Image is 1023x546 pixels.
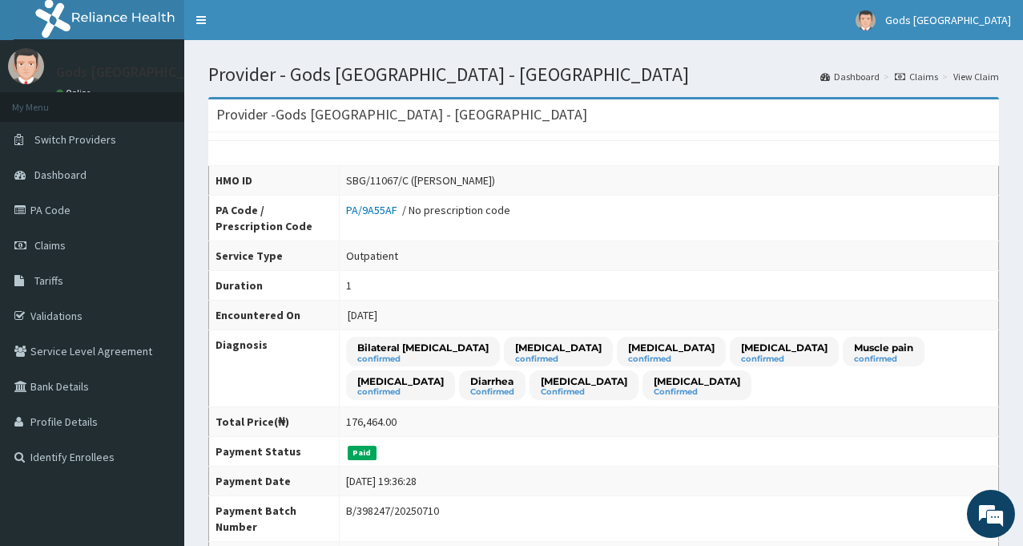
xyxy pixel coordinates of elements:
[856,10,876,30] img: User Image
[854,341,913,354] p: Muscle pain
[346,414,397,430] div: 176,464.00
[357,355,489,363] small: confirmed
[346,473,417,489] div: [DATE] 19:36:28
[8,48,44,84] img: User Image
[346,503,439,519] div: B/398247/20250710
[357,388,444,396] small: confirmed
[346,203,402,217] a: PA/9A55AF
[346,248,398,264] div: Outpatient
[346,172,495,188] div: SBG/11067/C ([PERSON_NAME])
[741,355,828,363] small: confirmed
[34,238,66,253] span: Claims
[654,374,740,388] p: [MEDICAL_DATA]
[209,467,340,496] th: Payment Date
[34,273,63,288] span: Tariffs
[470,388,514,396] small: Confirmed
[628,341,715,354] p: [MEDICAL_DATA]
[346,277,352,293] div: 1
[209,330,340,407] th: Diagnosis
[209,166,340,196] th: HMO ID
[208,64,999,85] h1: Provider - Gods [GEOGRAPHIC_DATA] - [GEOGRAPHIC_DATA]
[34,132,116,147] span: Switch Providers
[515,341,602,354] p: [MEDICAL_DATA]
[628,355,715,363] small: confirmed
[56,87,95,99] a: Online
[470,374,514,388] p: Diarrhea
[216,107,587,122] h3: Provider - Gods [GEOGRAPHIC_DATA] - [GEOGRAPHIC_DATA]
[654,388,740,396] small: Confirmed
[895,70,938,83] a: Claims
[209,437,340,467] th: Payment Status
[209,271,340,301] th: Duration
[357,374,444,388] p: [MEDICAL_DATA]
[885,13,1011,27] span: Gods [GEOGRAPHIC_DATA]
[348,446,377,460] span: Paid
[741,341,828,354] p: [MEDICAL_DATA]
[953,70,999,83] a: View Claim
[854,355,913,363] small: confirmed
[209,301,340,330] th: Encountered On
[209,241,340,271] th: Service Type
[541,388,627,396] small: Confirmed
[820,70,880,83] a: Dashboard
[209,407,340,437] th: Total Price(₦)
[34,168,87,182] span: Dashboard
[348,308,377,322] span: [DATE]
[357,341,489,354] p: Bilateral [MEDICAL_DATA]
[541,374,627,388] p: [MEDICAL_DATA]
[515,355,602,363] small: confirmed
[56,65,223,79] p: Gods [GEOGRAPHIC_DATA]
[209,196,340,241] th: PA Code / Prescription Code
[346,202,510,218] div: / No prescription code
[209,496,340,542] th: Payment Batch Number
